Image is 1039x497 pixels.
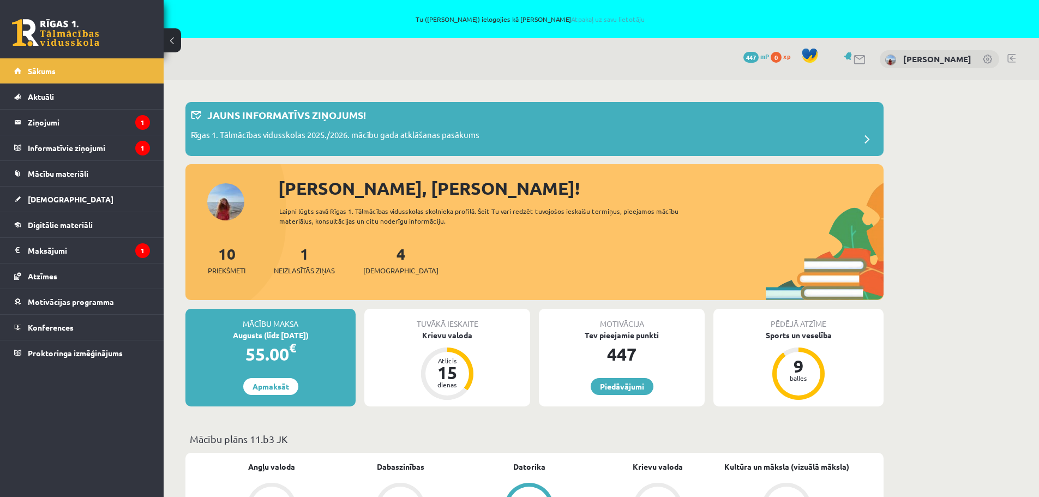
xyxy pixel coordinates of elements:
[191,107,878,151] a: Jauns informatīvs ziņojums! Rīgas 1. Tālmācības vidusskolas 2025./2026. mācību gada atklāšanas pa...
[14,187,150,212] a: [DEMOGRAPHIC_DATA]
[135,243,150,258] i: 1
[28,238,150,263] legend: Maksājumi
[364,330,530,341] div: Krievu valoda
[513,461,545,472] a: Datorika
[571,15,645,23] a: Atpakaļ uz savu lietotāju
[289,340,296,356] span: €
[14,315,150,340] a: Konferences
[28,194,113,204] span: [DEMOGRAPHIC_DATA]
[248,461,295,472] a: Angļu valoda
[28,220,93,230] span: Digitālie materiāli
[903,53,971,64] a: [PERSON_NAME]
[364,330,530,402] a: Krievu valoda Atlicis 15 dienas
[14,264,150,289] a: Atzīmes
[14,212,150,237] a: Digitālie materiāli
[760,52,769,61] span: mP
[713,330,884,341] div: Sports un veselība
[771,52,782,63] span: 0
[207,107,366,122] p: Jauns informatīvs ziņojums!
[28,92,54,101] span: Aktuāli
[539,330,705,341] div: Tev pieejamie punkti
[782,357,815,375] div: 9
[28,135,150,160] legend: Informatīvie ziņojumi
[771,52,796,61] a: 0 xp
[12,19,99,46] a: Rīgas 1. Tālmācības vidusskola
[431,364,464,381] div: 15
[364,309,530,330] div: Tuvākā ieskaite
[633,461,683,472] a: Krievu valoda
[713,330,884,402] a: Sports un veselība 9 balles
[363,265,439,276] span: [DEMOGRAPHIC_DATA]
[743,52,759,63] span: 447
[28,297,114,307] span: Motivācijas programma
[125,16,935,22] span: Tu ([PERSON_NAME]) ielogojies kā [PERSON_NAME]
[14,289,150,314] a: Motivācijas programma
[724,461,849,472] a: Kultūra un māksla (vizuālā māksla)
[28,169,88,178] span: Mācību materiāli
[28,322,74,332] span: Konferences
[14,238,150,263] a: Maksājumi1
[539,309,705,330] div: Motivācija
[743,52,769,61] a: 447 mP
[28,348,123,358] span: Proktoringa izmēģinājums
[185,309,356,330] div: Mācību maksa
[135,115,150,130] i: 1
[14,58,150,83] a: Sākums
[782,375,815,381] div: balles
[14,340,150,366] a: Proktoringa izmēģinājums
[14,84,150,109] a: Aktuāli
[274,265,335,276] span: Neizlasītās ziņas
[185,341,356,367] div: 55.00
[278,175,884,201] div: [PERSON_NAME], [PERSON_NAME]!
[539,341,705,367] div: 447
[431,357,464,364] div: Atlicis
[431,381,464,388] div: dienas
[363,244,439,276] a: 4[DEMOGRAPHIC_DATA]
[28,271,57,281] span: Atzīmes
[14,161,150,186] a: Mācību materiāli
[14,110,150,135] a: Ziņojumi1
[191,129,479,144] p: Rīgas 1. Tālmācības vidusskolas 2025./2026. mācību gada atklāšanas pasākums
[243,378,298,395] a: Apmaksāt
[185,330,356,341] div: Augusts (līdz [DATE])
[885,55,896,65] img: Beatrise Staņa
[274,244,335,276] a: 1Neizlasītās ziņas
[279,206,698,226] div: Laipni lūgts savā Rīgas 1. Tālmācības vidusskolas skolnieka profilā. Šeit Tu vari redzēt tuvojošo...
[208,244,245,276] a: 10Priekšmeti
[783,52,790,61] span: xp
[14,135,150,160] a: Informatīvie ziņojumi1
[135,141,150,155] i: 1
[28,66,56,76] span: Sākums
[377,461,424,472] a: Dabaszinības
[713,309,884,330] div: Pēdējā atzīme
[591,378,653,395] a: Piedāvājumi
[208,265,245,276] span: Priekšmeti
[190,432,879,446] p: Mācību plāns 11.b3 JK
[28,110,150,135] legend: Ziņojumi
